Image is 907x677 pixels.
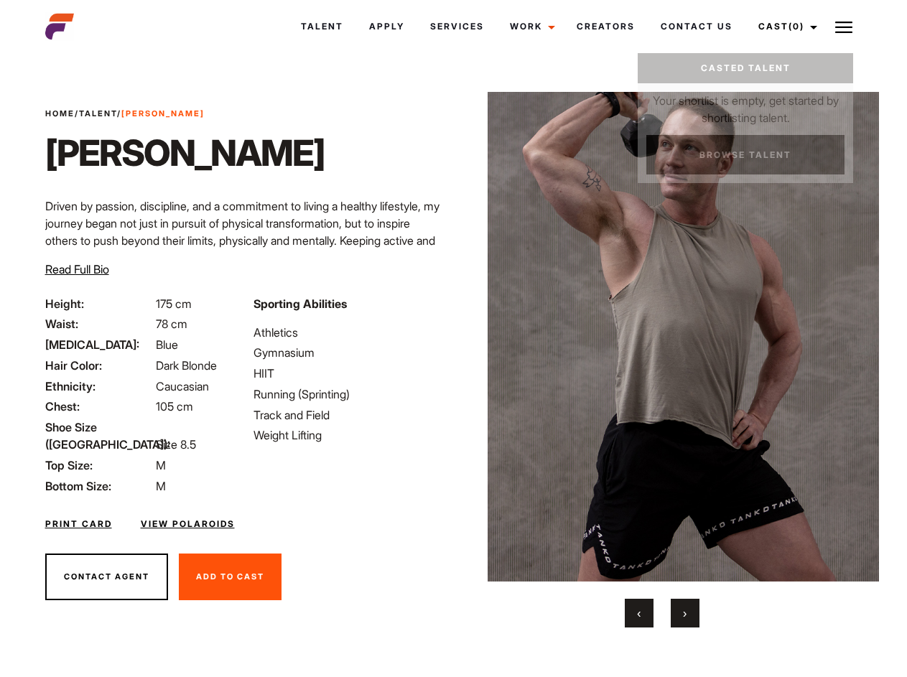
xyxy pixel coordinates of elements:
span: Caucasian [156,379,209,393]
a: Print Card [45,518,112,531]
a: Services [417,7,497,46]
span: Waist: [45,315,153,332]
span: Chest: [45,398,153,415]
button: Read Full Bio [45,261,109,278]
a: Casted Talent [638,53,853,83]
span: (0) [789,21,804,32]
span: M [156,479,166,493]
span: 105 cm [156,399,193,414]
span: M [156,458,166,472]
a: Browse Talent [646,135,845,174]
span: Add To Cast [196,571,264,582]
li: HIIT [254,365,445,382]
p: Driven by passion, discipline, and a commitment to living a healthy lifestyle, my journey began n... [45,197,445,284]
span: [MEDICAL_DATA]: [45,336,153,353]
span: Shoe Size ([GEOGRAPHIC_DATA]): [45,419,153,453]
span: Previous [637,606,641,620]
span: 175 cm [156,297,192,311]
a: View Polaroids [141,518,235,531]
a: Apply [356,7,417,46]
li: Gymnasium [254,344,445,361]
a: Talent [79,108,117,118]
span: Ethnicity: [45,378,153,395]
span: / / [45,108,205,120]
li: Athletics [254,324,445,341]
strong: Sporting Abilities [254,297,347,311]
span: Top Size: [45,457,153,474]
span: Bottom Size: [45,477,153,495]
span: Read Full Bio [45,262,109,276]
span: Next [683,606,687,620]
img: Burger icon [835,19,852,36]
li: Track and Field [254,406,445,424]
img: cropped-aefm-brand-fav-22-square.png [45,12,74,41]
h1: [PERSON_NAME] [45,131,325,174]
a: Creators [564,7,648,46]
span: Blue [156,337,178,352]
span: Hair Color: [45,357,153,374]
a: Cast(0) [745,7,826,46]
a: Contact Us [648,7,745,46]
span: Height: [45,295,153,312]
span: Dark Blonde [156,358,217,373]
li: Weight Lifting [254,426,445,444]
strong: [PERSON_NAME] [121,108,205,118]
a: Talent [288,7,356,46]
span: 78 cm [156,317,187,331]
button: Contact Agent [45,554,168,601]
span: Size 8.5 [156,437,196,452]
a: Work [497,7,564,46]
p: Your shortlist is empty, get started by shortlisting talent. [638,83,853,126]
li: Running (Sprinting) [254,386,445,403]
a: Home [45,108,75,118]
button: Add To Cast [179,554,282,601]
